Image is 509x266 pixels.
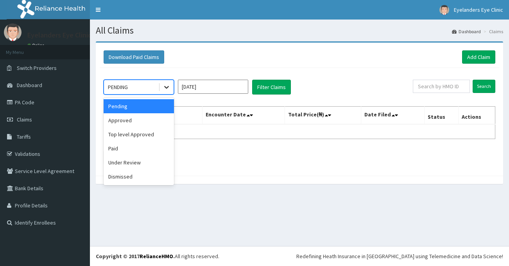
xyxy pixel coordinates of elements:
p: Eyelanders Eye Clinic [27,32,91,39]
span: Switch Providers [17,64,57,71]
input: Search by HMO ID [413,80,470,93]
th: Total Price(₦) [285,107,361,125]
span: Dashboard [17,82,42,89]
a: RelianceHMO [140,253,173,260]
span: Eyelanders Eye Clinic [454,6,503,13]
th: Encounter Date [203,107,285,125]
div: Dismissed [104,170,174,184]
th: Date Filed [361,107,425,125]
h1: All Claims [96,25,503,36]
a: Add Claim [462,50,495,64]
strong: Copyright © 2017 . [96,253,175,260]
div: Pending [104,99,174,113]
img: User Image [439,5,449,15]
a: Online [27,43,46,48]
button: Download Paid Claims [104,50,164,64]
div: Redefining Heath Insurance in [GEOGRAPHIC_DATA] using Telemedicine and Data Science! [296,252,503,260]
li: Claims [482,28,503,35]
div: Under Review [104,155,174,170]
input: Select Month and Year [178,80,248,94]
th: Status [424,107,458,125]
input: Search [473,80,495,93]
div: PENDING [108,83,128,91]
footer: All rights reserved. [90,246,509,266]
div: Approved [104,113,174,127]
div: Paid [104,141,174,155]
th: Actions [458,107,495,125]
div: Top level Approved [104,127,174,141]
span: Claims [17,116,32,123]
img: User Image [4,23,22,41]
a: Dashboard [452,28,481,35]
button: Filter Claims [252,80,291,95]
span: Tariffs [17,133,31,140]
